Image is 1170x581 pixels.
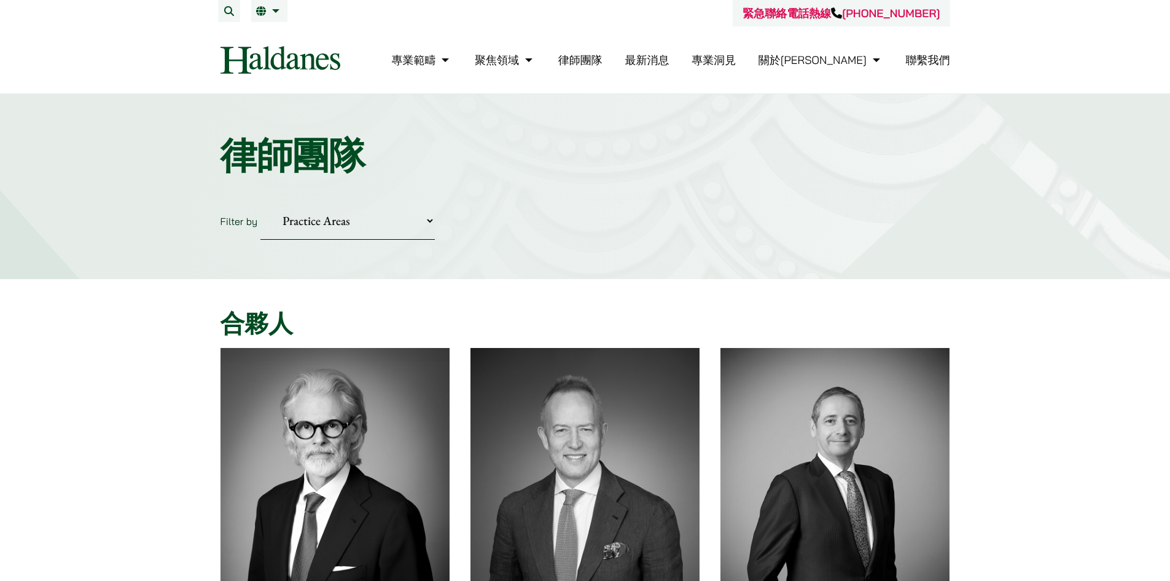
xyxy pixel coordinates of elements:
a: 專業洞見 [692,53,736,67]
img: Logo of Haldanes [220,46,340,74]
a: 專業範疇 [391,53,452,67]
h1: 律師團隊 [220,133,950,178]
label: Filter by [220,215,258,227]
h2: 合夥人 [220,309,950,338]
a: 關於何敦 [759,53,883,67]
a: 繁 [256,6,283,16]
a: 聯繫我們 [906,53,950,67]
a: 聚焦領域 [475,53,536,67]
a: 律師團隊 [558,53,603,67]
a: 緊急聯絡電話熱線[PHONE_NUMBER] [743,6,940,20]
a: 最新消息 [625,53,669,67]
